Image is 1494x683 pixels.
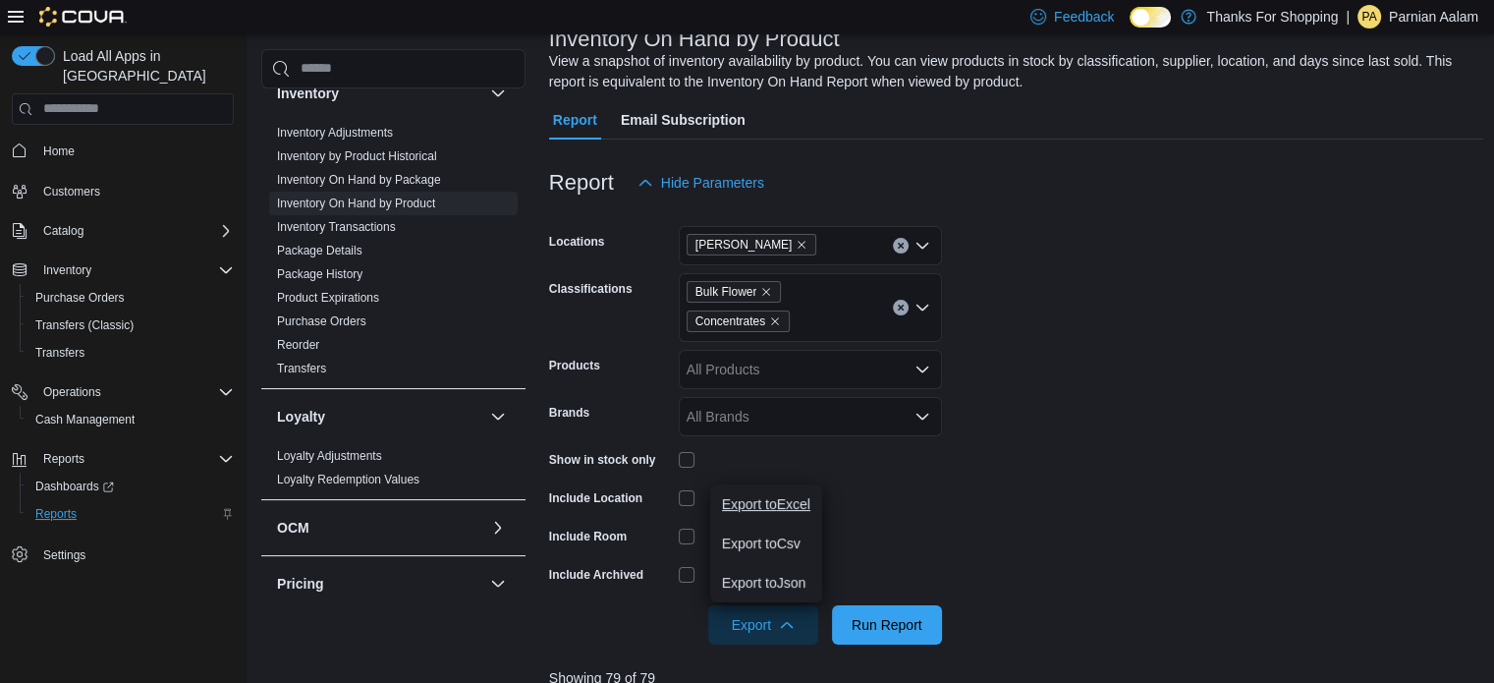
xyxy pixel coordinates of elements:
[277,314,366,328] a: Purchase Orders
[553,100,597,140] span: Report
[4,137,242,165] button: Home
[55,46,234,85] span: Load All Apps in [GEOGRAPHIC_DATA]
[277,149,437,163] a: Inventory by Product Historical
[43,451,84,467] span: Reports
[277,449,382,463] a: Loyalty Adjustments
[277,148,437,164] span: Inventory by Product Historical
[277,338,319,352] a: Reorder
[35,317,134,333] span: Transfers (Classic)
[12,129,234,620] nav: Complex example
[720,605,806,645] span: Export
[549,529,627,544] label: Include Room
[39,7,127,27] img: Cova
[277,574,323,594] h3: Pricing
[277,126,393,140] a: Inventory Adjustments
[4,256,242,284] button: Inventory
[4,378,242,406] button: Operations
[43,547,85,563] span: Settings
[914,362,930,377] button: Open list of options
[35,258,234,282] span: Inventory
[1130,7,1171,28] input: Dark Mode
[914,409,930,425] button: Open list of options
[35,447,234,471] span: Reports
[1206,5,1338,28] p: Thanks For Shopping
[549,452,656,468] label: Show in stock only
[43,223,83,239] span: Catalog
[35,543,93,567] a: Settings
[277,173,441,187] a: Inventory On Hand by Package
[486,405,510,428] button: Loyalty
[28,341,92,365] a: Transfers
[722,536,810,551] span: Export to Csv
[35,219,91,243] button: Catalog
[277,243,362,258] span: Package Details
[28,313,141,337] a: Transfers (Classic)
[549,490,642,506] label: Include Location
[28,341,234,365] span: Transfers
[549,28,840,51] h3: Inventory On Hand by Product
[1361,5,1376,28] span: PA
[277,574,482,594] button: Pricing
[277,472,419,487] span: Loyalty Redemption Values
[28,475,122,498] a: Dashboards
[28,475,234,498] span: Dashboards
[277,361,326,376] span: Transfers
[28,313,234,337] span: Transfers (Classic)
[893,300,909,315] button: Clear input
[1130,28,1131,28] span: Dark Mode
[35,541,234,566] span: Settings
[277,266,362,282] span: Package History
[277,362,326,375] a: Transfers
[277,291,379,305] a: Product Expirations
[35,479,114,494] span: Dashboards
[20,312,242,339] button: Transfers (Classic)
[277,219,396,235] span: Inventory Transactions
[549,567,643,583] label: Include Archived
[28,502,84,526] a: Reports
[35,290,125,306] span: Purchase Orders
[35,380,109,404] button: Operations
[43,262,91,278] span: Inventory
[20,500,242,528] button: Reports
[277,313,366,329] span: Purchase Orders
[35,412,135,427] span: Cash Management
[277,125,393,141] span: Inventory Adjustments
[20,473,242,500] a: Dashboards
[914,238,930,254] button: Open list of options
[277,197,435,210] a: Inventory On Hand by Product
[35,179,234,203] span: Customers
[20,284,242,312] button: Purchase Orders
[35,258,99,282] button: Inventory
[549,51,1474,92] div: View a snapshot of inventory availability by product. You can view products in stock by classific...
[28,408,142,431] a: Cash Management
[277,337,319,353] span: Reorder
[4,217,242,245] button: Catalog
[661,173,764,193] span: Hide Parameters
[687,281,782,303] span: Bulk Flower
[1389,5,1478,28] p: Parnian Aalam
[914,300,930,315] button: Open list of options
[277,290,379,306] span: Product Expirations
[1346,5,1350,28] p: |
[695,235,793,255] span: [PERSON_NAME]
[710,484,822,524] button: Export toExcel
[35,506,77,522] span: Reports
[35,447,92,471] button: Reports
[695,282,757,302] span: Bulk Flower
[277,220,396,234] a: Inventory Transactions
[20,339,242,367] button: Transfers
[708,605,818,645] button: Export
[549,281,633,297] label: Classifications
[695,312,765,331] span: Concentrates
[4,445,242,473] button: Reports
[277,172,441,188] span: Inventory On Hand by Package
[722,496,810,512] span: Export to Excel
[630,163,772,202] button: Hide Parameters
[28,408,234,431] span: Cash Management
[277,448,382,464] span: Loyalty Adjustments
[486,572,510,596] button: Pricing
[277,267,362,281] a: Package History
[28,286,234,310] span: Purchase Orders
[43,184,100,199] span: Customers
[710,524,822,563] button: Export toCsv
